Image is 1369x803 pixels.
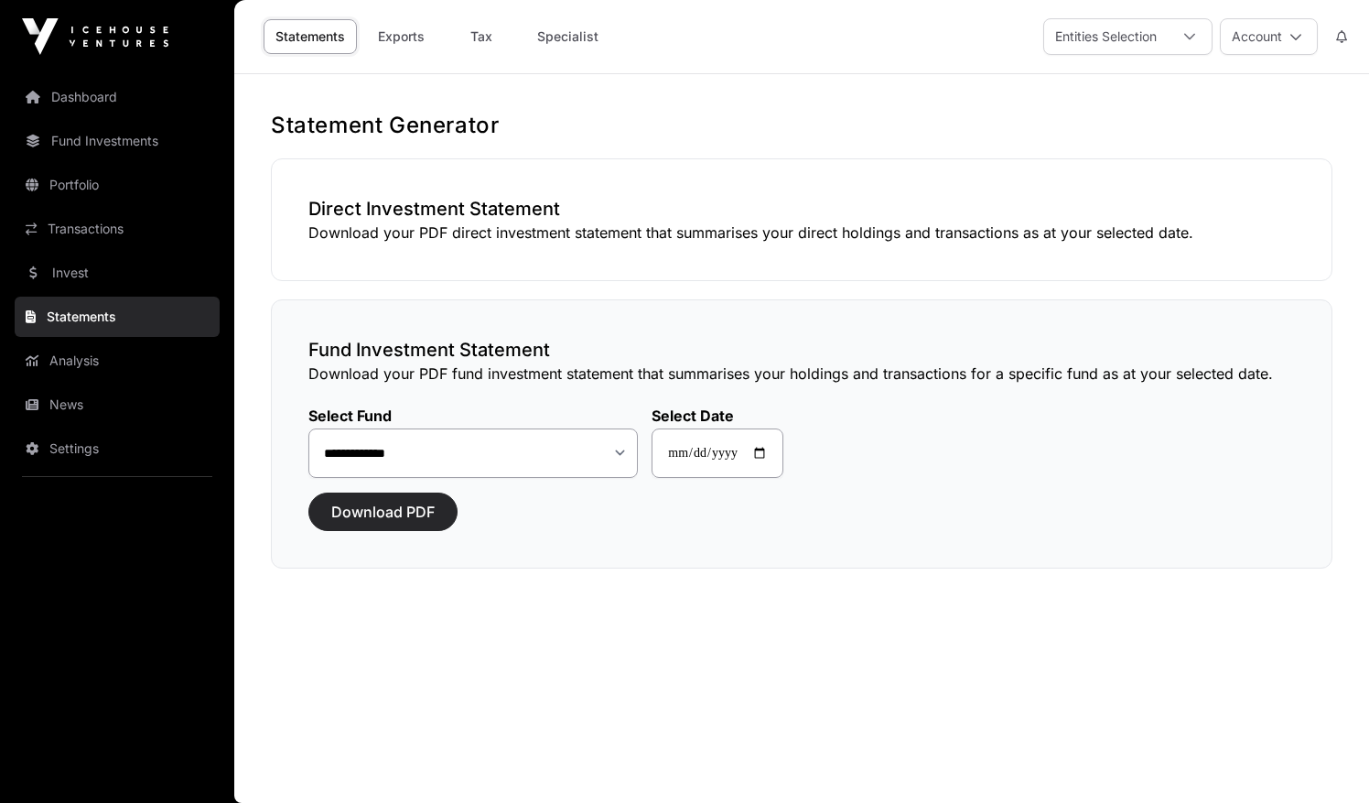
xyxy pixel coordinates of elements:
img: Icehouse Ventures Logo [22,18,168,55]
a: Dashboard [15,77,220,117]
label: Select Date [652,407,783,425]
a: Analysis [15,341,220,381]
a: Tax [445,19,518,54]
a: Specialist [525,19,610,54]
a: Download PDF [308,511,458,529]
a: Exports [364,19,437,54]
label: Select Fund [308,407,637,425]
a: Statements [15,297,220,337]
span: Download PDF [331,501,435,523]
button: Account [1220,18,1318,55]
h1: Statement Generator [271,111,1332,140]
a: Invest [15,253,220,293]
p: Download your PDF direct investment statement that summarises your direct holdings and transactio... [308,222,1295,244]
a: Portfolio [15,165,220,205]
div: Entities Selection [1044,19,1168,54]
a: Settings [15,429,220,469]
a: Transactions [15,209,220,249]
a: Fund Investments [15,121,220,161]
a: News [15,385,220,425]
a: Statements [264,19,357,54]
h3: Direct Investment Statement [308,196,1295,222]
iframe: Chat Widget [1277,715,1369,803]
p: Download your PDF fund investment statement that summarises your holdings and transactions for a ... [308,363,1295,385]
button: Download PDF [308,493,458,531]
h3: Fund Investment Statement [308,337,1295,363]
